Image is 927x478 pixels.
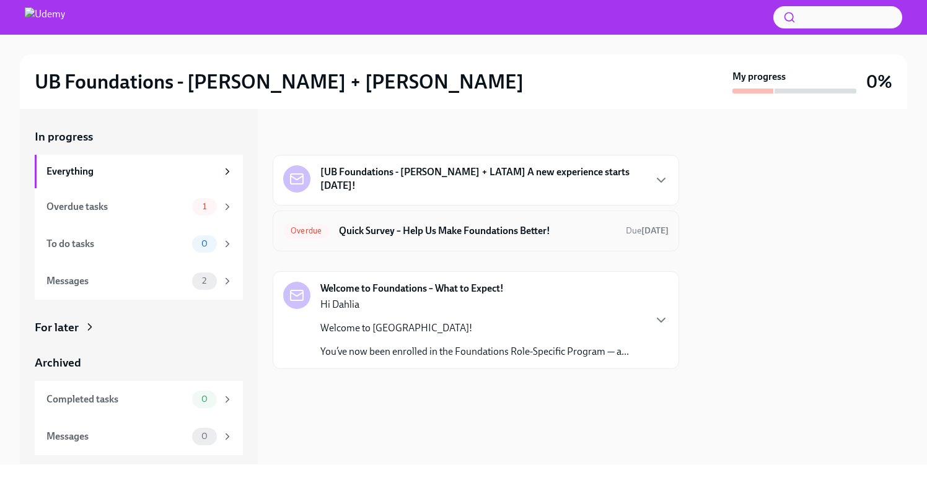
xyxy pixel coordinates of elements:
[35,418,243,455] a: Messages0
[35,225,243,263] a: To do tasks0
[35,129,243,145] a: In progress
[35,188,243,225] a: Overdue tasks1
[320,298,629,311] p: Hi Dahlia
[320,165,644,193] strong: [UB Foundations - [PERSON_NAME] + LATAM] A new experience starts [DATE]!
[273,129,331,145] div: In progress
[35,155,243,188] a: Everything
[46,393,187,406] div: Completed tasks
[35,319,79,336] div: For later
[35,263,243,300] a: Messages2
[35,355,243,371] a: Archived
[194,239,215,248] span: 0
[641,225,669,236] strong: [DATE]
[320,345,629,358] p: You’ve now been enrolled in the Foundations Role-Specific Program — a...
[46,430,187,443] div: Messages
[320,321,629,335] p: Welcome to [GEOGRAPHIC_DATA]!
[35,69,524,94] h2: UB Foundations - [PERSON_NAME] + [PERSON_NAME]
[195,202,214,211] span: 1
[35,381,243,418] a: Completed tasks0
[46,237,187,251] div: To do tasks
[339,224,616,238] h6: Quick Survey – Help Us Make Foundations Better!
[25,7,65,27] img: Udemy
[732,70,786,84] strong: My progress
[194,432,215,441] span: 0
[626,225,669,237] span: September 6th, 2025 11:00
[35,319,243,336] a: For later
[194,394,215,404] span: 0
[283,221,669,241] a: OverdueQuick Survey – Help Us Make Foundations Better!Due[DATE]
[626,225,669,236] span: Due
[195,276,214,285] span: 2
[320,282,504,295] strong: Welcome to Foundations – What to Expect!
[866,71,892,93] h3: 0%
[46,274,187,288] div: Messages
[46,200,187,214] div: Overdue tasks
[283,226,329,235] span: Overdue
[46,165,217,178] div: Everything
